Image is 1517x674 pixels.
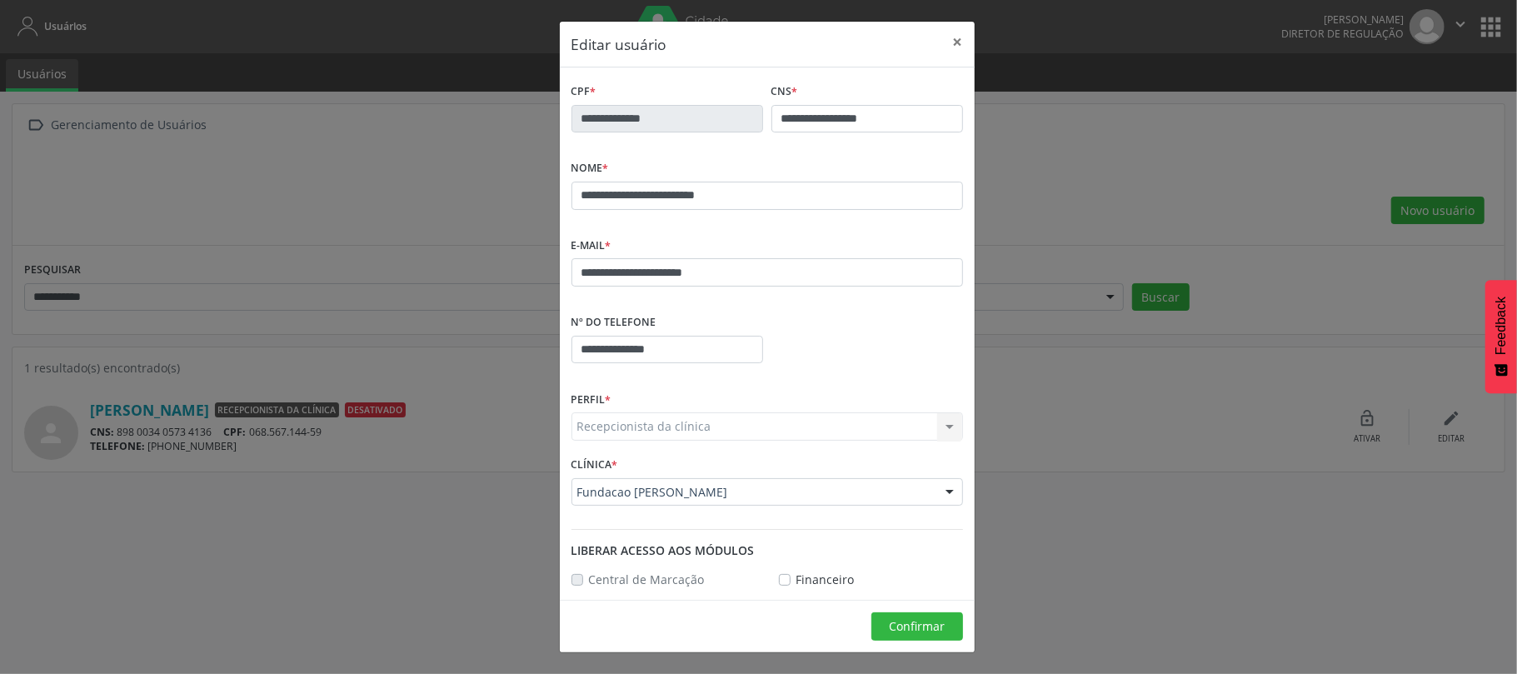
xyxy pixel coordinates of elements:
button: Close [941,22,975,62]
div: Liberar acesso aos módulos [571,542,963,559]
label: Perfil [571,387,611,412]
label: Nome [571,156,609,182]
label: Financeiro [796,571,855,588]
label: CNS [771,79,798,105]
label: CPF [571,79,596,105]
span: Fundacao [PERSON_NAME] [577,484,929,501]
button: Confirmar [871,612,963,641]
label: Central de Marcação [589,571,705,588]
label: Nº do Telefone [571,310,656,336]
h5: Editar usuário [571,33,667,55]
button: Feedback - Mostrar pesquisa [1485,280,1517,393]
label: E-mail [571,233,611,259]
label: Clínica [571,452,618,478]
span: Feedback [1494,297,1509,355]
span: Confirmar [889,618,945,634]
